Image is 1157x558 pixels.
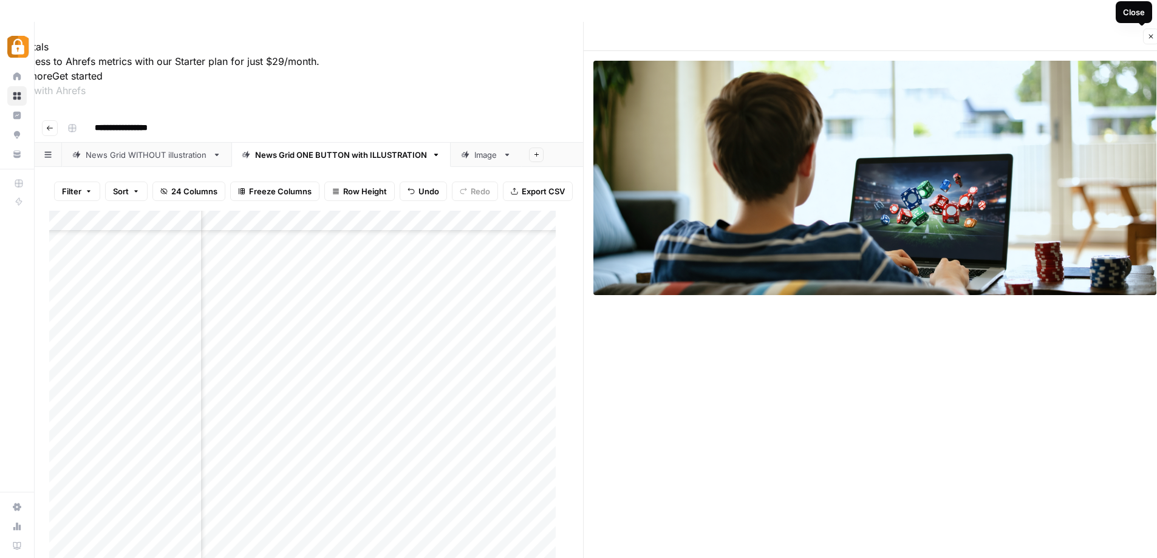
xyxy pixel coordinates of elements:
[324,182,395,201] button: Row Height
[255,149,427,161] div: News Grid ONE BUTTON with ILLUSTRATION
[249,185,312,197] span: Freeze Columns
[7,145,27,164] a: Your Data
[451,143,522,167] a: Image
[7,497,27,517] a: Settings
[152,182,225,201] button: 24 Columns
[62,185,81,197] span: Filter
[62,143,231,167] a: News Grid WITHOUT illustration
[400,182,447,201] button: Undo
[418,185,439,197] span: Undo
[7,536,27,556] a: Learning Hub
[7,106,27,125] a: Insights
[522,185,565,197] span: Export CSV
[230,182,319,201] button: Freeze Columns
[474,149,498,161] div: Image
[54,182,100,201] button: Filter
[105,182,148,201] button: Sort
[593,61,1156,295] img: Row/Cell
[231,143,451,167] a: News Grid ONE BUTTON with ILLUSTRATION
[471,185,490,197] span: Redo
[113,185,129,197] span: Sort
[7,125,27,145] a: Opportunities
[171,185,217,197] span: 24 Columns
[503,182,573,201] button: Export CSV
[452,182,498,201] button: Redo
[343,185,387,197] span: Row Height
[52,69,103,83] button: Get started
[7,517,27,536] a: Usage
[86,149,208,161] div: News Grid WITHOUT illustration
